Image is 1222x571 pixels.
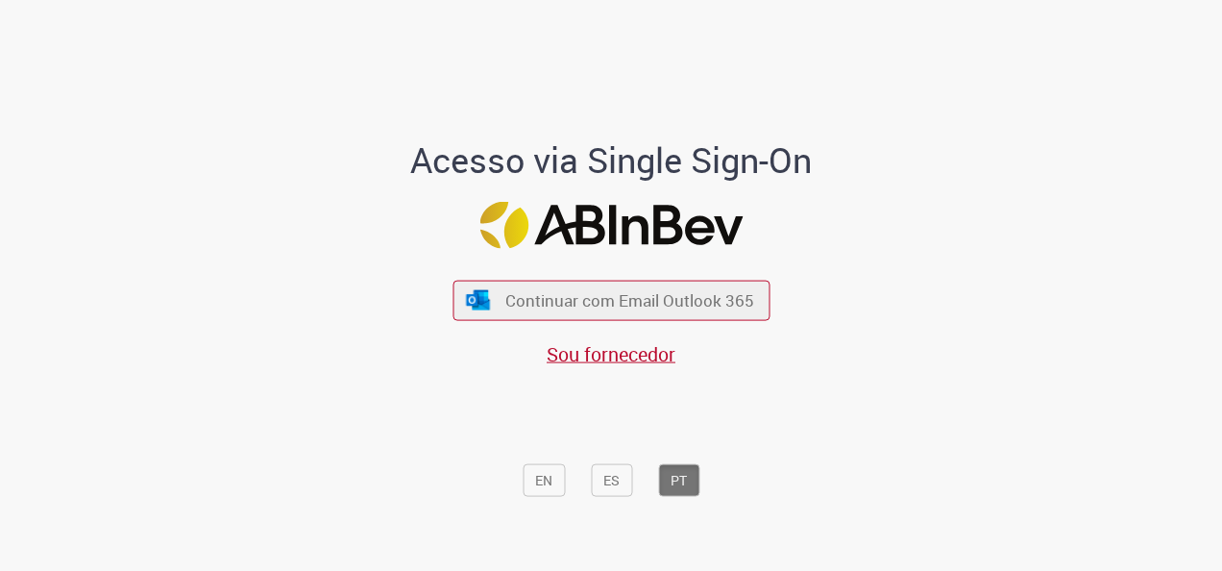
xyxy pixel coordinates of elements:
[523,463,565,496] button: EN
[591,463,632,496] button: ES
[505,289,754,311] span: Continuar com Email Outlook 365
[465,289,492,310] img: ícone Azure/Microsoft 360
[345,140,878,179] h1: Acesso via Single Sign-On
[479,202,743,249] img: Logo ABInBev
[658,463,699,496] button: PT
[452,281,770,320] button: ícone Azure/Microsoft 360 Continuar com Email Outlook 365
[547,340,675,366] a: Sou fornecedor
